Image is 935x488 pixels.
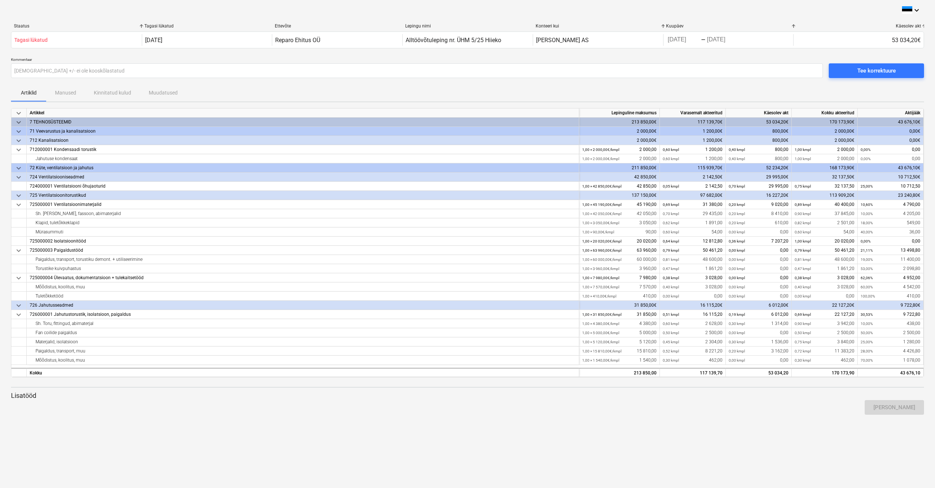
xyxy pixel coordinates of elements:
[660,301,726,310] div: 16 115,20€
[861,218,920,228] div: 549,00
[14,274,23,282] span: keyboard_arrow_down
[30,173,576,182] div: 724 Ventilatsiooniseadmed
[582,356,657,365] div: 1 540,00
[829,63,924,78] button: Tee korrektuure
[795,285,811,289] small: 0,40 kmpl
[795,239,811,243] small: 1,00 kmpl
[861,203,873,207] small: 10,60%
[729,200,788,209] div: 9 020,00
[663,310,722,319] div: 16 115,20
[663,347,722,356] div: 8 221,20
[861,212,873,216] small: 10,00%
[861,230,873,234] small: 40,00%
[792,173,858,182] div: 32 137,50€
[795,237,854,246] div: 20 020,00
[792,136,858,145] div: 2 000,00€
[726,163,792,173] div: 52 234,20€
[582,154,657,163] div: 2 000,00
[582,230,614,234] small: 1,00 × 90,00€ / kmpl
[30,328,576,337] div: Fan coilide paigaldus
[275,23,399,29] div: Ettevõte
[861,246,920,255] div: 13 498,80
[729,322,745,326] small: 0,30 kmpl
[30,200,576,209] div: 725000001 Ventilatsioonimaterjalid
[861,264,920,273] div: 2 098,80
[30,163,576,173] div: 72 Küte, ventilatsioon ja jahutus
[663,356,722,365] div: 462,00
[579,127,660,136] div: 2 000,00€
[11,57,823,63] p: Kommentaar
[726,108,792,118] div: Käesolev akt
[663,337,722,347] div: 2 304,00
[582,313,621,317] small: 1,00 × 31 850,00€ / kmpl
[729,282,788,292] div: 0,00
[795,292,854,301] div: 0,00
[663,276,679,280] small: 0,38 kmpl
[663,228,722,237] div: 54,00
[14,246,23,255] span: keyboard_arrow_down
[858,301,924,310] div: 9 722,80€
[861,276,873,280] small: 62,06%
[792,301,858,310] div: 22 127,20€
[14,118,23,127] span: keyboard_arrow_down
[795,230,811,234] small: 0,60 kmpl
[30,337,576,347] div: Materjalid, isolatsioon
[729,182,788,191] div: 29 995,00
[582,228,657,237] div: 90,00
[663,292,722,301] div: 0,00
[729,255,788,264] div: 0,00
[663,258,679,262] small: 0,81 kmpl
[582,203,621,207] small: 1,00 × 45 190,00€ / kmpl
[582,285,619,289] small: 1,00 × 7 570,00€ / kmpl
[30,145,576,154] div: 712000001 Kondensaadi torustik
[582,347,657,356] div: 15 810,00
[858,136,924,145] div: 0,00€
[797,23,921,29] div: Käesolev akt
[795,282,854,292] div: 3 028,00
[795,182,854,191] div: 32 137,50
[861,356,920,365] div: 1 078,00
[861,328,920,337] div: 2 500,00
[660,191,726,200] div: 97 682,00€
[861,310,920,319] div: 9 722,80
[795,154,854,163] div: 2 000,00
[663,313,679,317] small: 0,51 kmpl
[663,319,722,328] div: 2 628,00
[729,157,745,161] small: 0,40 kmpl
[30,292,576,301] div: Tuletõkketööd
[858,191,924,200] div: 23 240,80€
[861,292,920,301] div: 410,00
[726,118,792,127] div: 53 034,20€
[861,331,873,335] small: 50,00%
[663,148,679,152] small: 0,60 kmpl
[663,145,722,154] div: 1 200,00
[14,310,23,319] span: keyboard_arrow_down
[27,108,579,118] div: Artikkel
[857,66,896,75] div: Tee korrektuure
[792,108,858,118] div: Kokku akteeritud
[861,157,871,161] small: 0,00%
[729,221,745,225] small: 0,20 kmpl
[858,163,924,173] div: 43 676,10€
[729,209,788,218] div: 8 410,00
[20,89,37,97] p: Artiklid
[861,255,920,264] div: 11 400,00
[795,218,854,228] div: 2 501,00
[14,301,23,310] span: keyboard_arrow_down
[663,157,679,161] small: 0,60 kmpl
[795,200,854,209] div: 40 400,00
[729,212,745,216] small: 0,20 kmpl
[660,118,726,127] div: 117 139,70€
[861,294,875,298] small: 100,00%
[861,285,873,289] small: 60,00%
[858,173,924,182] div: 10 712,50€
[792,127,858,136] div: 2 000,00€
[729,340,745,344] small: 0,30 kmpl
[729,258,745,262] small: 0,00 kmpl
[795,184,811,188] small: 0,75 kmpl
[663,255,722,264] div: 48 600,00
[30,255,576,264] div: Paigaldus, transport, torustiku demont. + utiliseerimine
[663,273,722,282] div: 3 028,00
[660,127,726,136] div: 1 200,00€
[729,347,788,356] div: 3 162,00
